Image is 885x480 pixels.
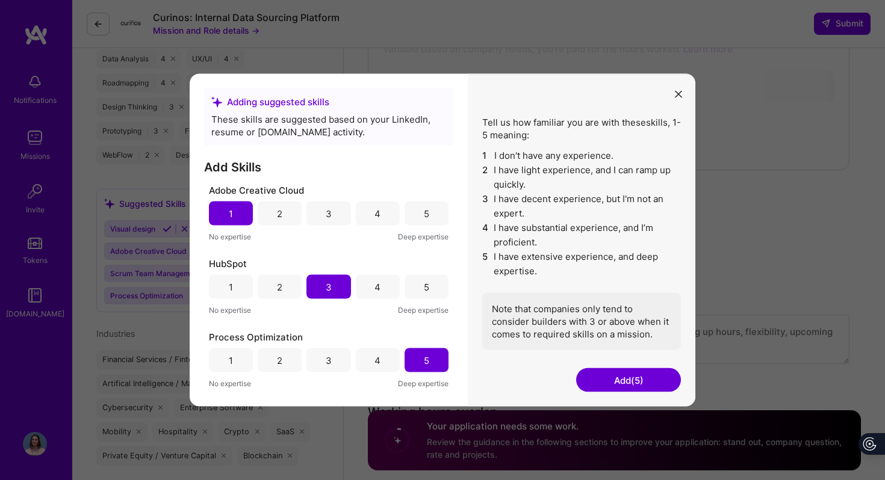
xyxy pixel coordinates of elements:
[398,230,449,243] span: Deep expertise
[576,368,681,392] button: Add(5)
[211,96,446,108] div: Adding suggested skills
[675,90,682,97] i: icon Close
[424,354,429,366] div: 5
[209,230,251,243] span: No expertise
[424,280,429,293] div: 5
[209,331,303,343] span: Process Optimization
[277,207,282,220] div: 2
[326,280,332,293] div: 3
[211,113,446,138] div: These skills are suggested based on your LinkedIn, resume or [DOMAIN_NAME] activity.
[482,192,681,221] li: I have decent experience, but I'm not an expert.
[211,96,222,107] i: icon SuggestedTeams
[374,207,380,220] div: 4
[482,163,681,192] li: I have light experience, and I can ramp up quickly.
[482,116,681,350] div: Tell us how familiar you are with these skills , 1-5 meaning:
[204,160,453,174] h3: Add Skills
[209,304,251,316] span: No expertise
[190,74,695,407] div: modal
[482,221,681,250] li: I have substantial experience, and I’m proficient.
[482,250,681,278] li: I have extensive experience, and deep expertise.
[482,149,489,163] span: 1
[482,192,489,221] span: 3
[209,257,247,270] span: HubSpot
[326,354,332,366] div: 3
[277,280,282,293] div: 2
[209,377,251,390] span: No expertise
[326,207,332,220] div: 3
[277,354,282,366] div: 2
[482,163,489,192] span: 2
[229,207,233,220] div: 1
[482,293,681,350] div: Note that companies only tend to consider builders with 3 or above when it comes to required skil...
[398,304,449,316] span: Deep expertise
[398,377,449,390] span: Deep expertise
[374,280,380,293] div: 4
[229,280,233,293] div: 1
[482,149,681,163] li: I don't have any experience.
[482,221,489,250] span: 4
[374,354,380,366] div: 4
[424,207,429,220] div: 5
[482,250,489,278] span: 5
[229,354,233,366] div: 1
[209,184,304,197] span: Adobe Creative Cloud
